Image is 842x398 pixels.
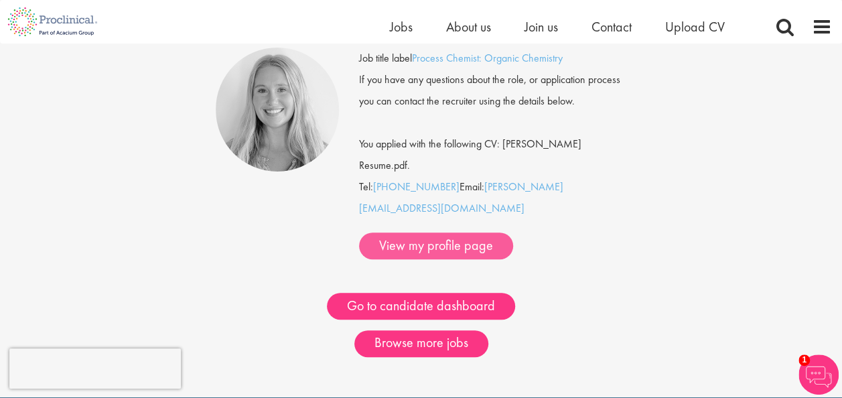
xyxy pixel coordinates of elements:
[359,48,626,259] div: Tel: Email:
[524,18,558,36] a: Join us
[216,48,340,172] img: Shannon Briggs
[798,354,839,395] img: Chatbot
[359,233,513,259] a: View my profile page
[354,330,488,357] a: Browse more jobs
[390,18,413,36] a: Jobs
[349,112,636,176] div: You applied with the following CV: [PERSON_NAME] Resume.pdf.
[412,51,563,65] a: Process Chemist: Organic Chemistry
[591,18,632,36] a: Contact
[665,18,725,36] a: Upload CV
[798,354,810,366] span: 1
[349,48,636,69] div: Job title label
[373,180,460,194] a: [PHONE_NUMBER]
[327,293,515,320] a: Go to candidate dashboard
[349,69,636,112] div: If you have any questions about the role, or application process you can contact the recruiter us...
[9,348,181,389] iframe: reCAPTCHA
[446,18,491,36] a: About us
